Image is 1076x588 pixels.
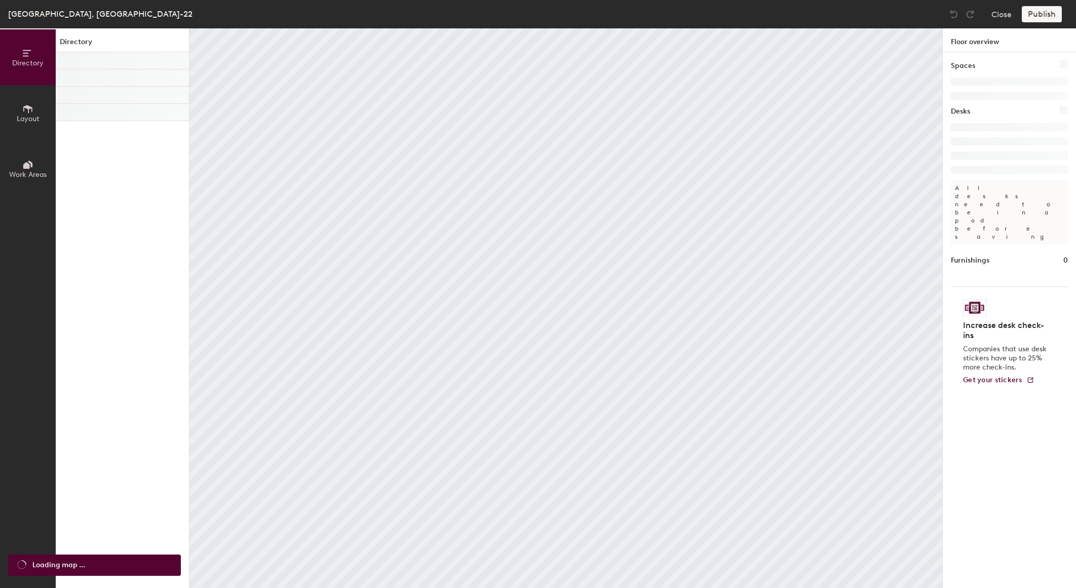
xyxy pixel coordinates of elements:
[951,255,989,266] h1: Furnishings
[963,299,986,316] img: Sticker logo
[963,376,1022,384] span: Get your stickers
[963,345,1050,372] p: Companies that use desk stickers have up to 25% more check-ins.
[1063,255,1068,266] h1: 0
[951,60,975,71] h1: Spaces
[949,9,959,19] img: Undo
[12,59,44,67] span: Directory
[963,320,1050,341] h4: Increase desk check-ins
[963,376,1034,385] a: Get your stickers
[17,115,40,123] span: Layout
[991,6,1012,22] button: Close
[943,28,1076,52] h1: Floor overview
[56,36,189,52] h1: Directory
[965,9,975,19] img: Redo
[189,28,942,588] canvas: Map
[951,106,970,117] h1: Desks
[951,180,1068,245] p: All desks need to be in a pod before saving
[8,8,193,20] div: [GEOGRAPHIC_DATA], [GEOGRAPHIC_DATA]-22
[9,170,47,179] span: Work Areas
[32,560,85,571] span: Loading map ...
